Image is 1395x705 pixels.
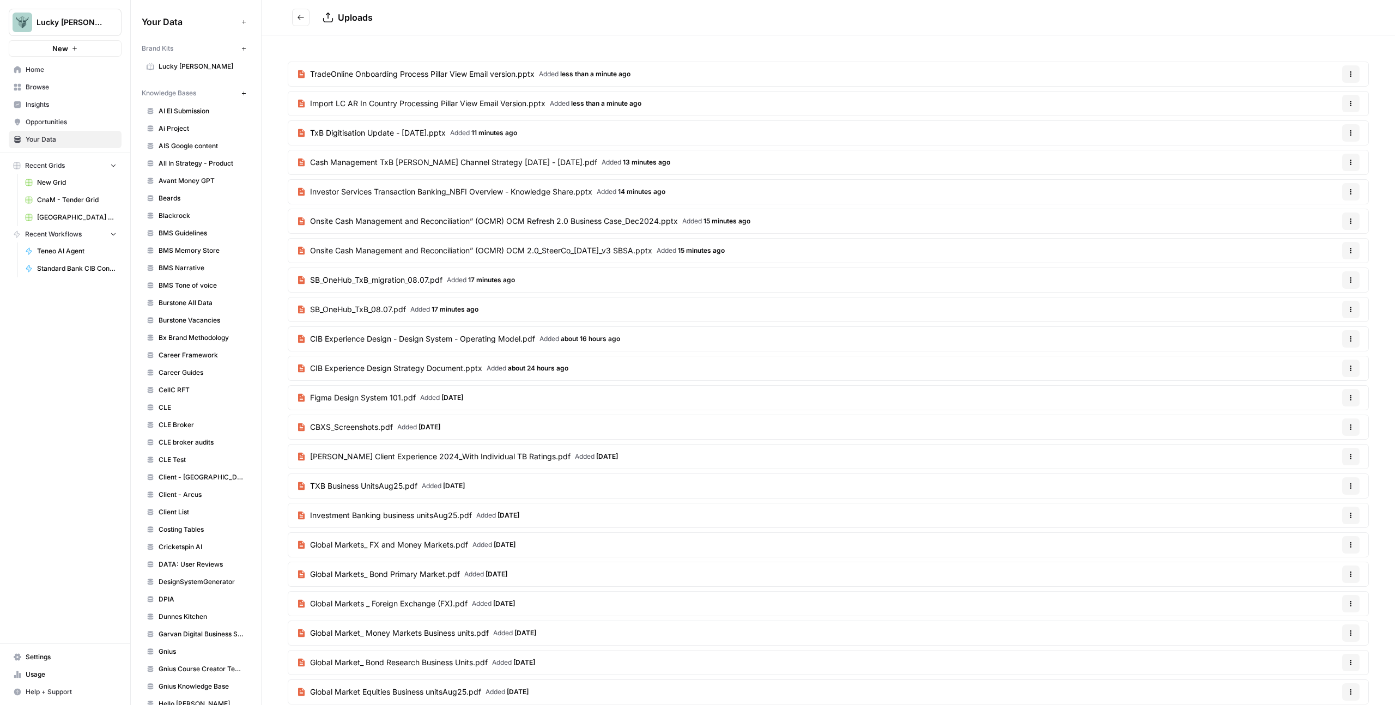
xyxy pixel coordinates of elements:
span: 17 minutes ago [432,305,478,313]
span: TradeOnline Onboarding Process Pillar View Email version.pptx [310,69,535,80]
span: Added [472,599,515,609]
span: Onsite Cash Management and Reconciliation” (OCMR) OCM Refresh 2.0 Business Case_Dec2024.pptx [310,216,678,227]
a: Cash Management TxB [PERSON_NAME] Channel Strategy [DATE] - [DATE].pdfAdded 13 minutes ago [288,150,679,174]
span: Added [422,481,465,491]
a: Avant Money GPT [142,172,250,190]
span: [DATE] [443,482,465,490]
a: [GEOGRAPHIC_DATA] Tender - Stories [20,209,122,226]
span: Lucky [PERSON_NAME] [37,17,102,28]
span: Added [550,99,641,108]
span: [DATE] [418,423,440,431]
a: Global Markets_ FX and Money Markets.pdfAdded [DATE] [288,533,524,557]
span: Client - Arcus [159,490,245,500]
a: CBXS_Screenshots.pdfAdded [DATE] [288,415,449,439]
a: DATA: User Reviews [142,556,250,573]
span: Insights [26,100,117,110]
span: Burstone Vacancies [159,315,245,325]
span: 15 minutes ago [678,246,725,254]
span: DesignSystemGenerator [159,577,245,587]
a: CellC RFT [142,381,250,399]
span: AIS Google content [159,141,245,151]
span: Added [493,628,536,638]
span: Gnius [159,647,245,657]
span: [DATE] [441,393,463,402]
span: Usage [26,670,117,679]
a: [PERSON_NAME] Client Experience 2024_With Individual TB Ratings.pdfAdded [DATE] [288,445,627,469]
span: Global Market Equities Business unitsAug25.pdf [310,686,481,697]
a: Cricketspin AI [142,538,250,556]
span: [GEOGRAPHIC_DATA] Tender - Stories [37,212,117,222]
button: Workspace: Lucky Beard [9,9,122,36]
span: Help + Support [26,687,117,697]
a: Browse [9,78,122,96]
span: Career Framework [159,350,245,360]
span: CLE broker audits [159,437,245,447]
a: SB_OneHub_TxB_08.07.pdfAdded 17 minutes ago [288,297,487,321]
span: [DATE] [596,452,618,460]
span: Added [464,569,507,579]
a: Teneo AI Agent [20,242,122,260]
span: about 24 hours ago [508,364,568,372]
span: New Grid [37,178,117,187]
a: Client List [142,503,250,521]
a: TxB Digitisation Update - [DATE].pptxAdded 11 minutes ago [288,121,526,145]
span: less than a minute ago [571,99,641,107]
span: 17 minutes ago [468,276,515,284]
a: Lucky [PERSON_NAME] [142,58,250,75]
span: [DATE] [514,629,536,637]
a: New Grid [20,174,122,191]
span: Added [476,510,519,520]
span: [DATE] [494,540,515,549]
span: Added [597,187,665,197]
span: Added [420,393,463,403]
a: TradeOnline Onboarding Process Pillar View Email version.pptxAdded less than a minute ago [288,62,639,86]
span: BMS Narrative [159,263,245,273]
a: Standard Bank CIB Connected Experiences [20,260,122,277]
a: Client - Arcus [142,486,250,503]
a: Ai Project [142,120,250,137]
span: Added [575,452,618,461]
span: Your Data [26,135,117,144]
span: Settings [26,652,117,662]
span: [DATE] [498,511,519,519]
span: Bx Brand Methodology [159,333,245,343]
span: Recent Grids [25,161,65,171]
a: DesignSystemGenerator [142,573,250,591]
span: Added [397,422,440,432]
a: Blackrock [142,207,250,224]
span: Client - [GEOGRAPHIC_DATA] [159,472,245,482]
span: Added [539,334,620,344]
span: CLE [159,403,245,412]
img: Lucky Beard Logo [13,13,32,32]
span: SB_OneHub_TxB_08.07.pdf [310,304,406,315]
span: CBXS_Screenshots.pdf [310,422,393,433]
span: Your Data [142,15,237,28]
span: New [52,43,68,54]
span: Knowledge Bases [142,88,196,98]
a: CLE [142,399,250,416]
span: Added [602,157,670,167]
span: Costing Tables [159,525,245,534]
span: Import LC AR In Country Processing Pillar View Email Version.pptx [310,98,545,109]
span: CellC RFT [159,385,245,395]
span: Investment Banking business unitsAug25.pdf [310,510,472,521]
span: Global Market_ Bond Research Business Units.pdf [310,657,488,668]
span: Global Market_ Money Markets Business units.pdf [310,628,489,639]
span: Gnius Knowledge Base [159,682,245,691]
a: BMS Memory Store [142,242,250,259]
span: Uploads [338,12,373,23]
a: Beards [142,190,250,207]
span: TxB Digitisation Update - [DATE].pptx [310,127,446,138]
span: Dunnes Kitchen [159,612,245,622]
a: DPIA [142,591,250,608]
span: Opportunities [26,117,117,127]
a: Onsite Cash Management and Reconciliation” (OCMR) OCM Refresh 2.0 Business Case_Dec2024.pptxAdded... [288,209,759,233]
span: [DATE] [513,658,535,666]
span: Added [450,128,517,138]
a: Your Data [9,131,122,148]
a: Investment Banking business unitsAug25.pdfAdded [DATE] [288,503,528,527]
a: CIB Experience Design Strategy Document.pptxAdded about 24 hours ago [288,356,577,380]
a: Burstone Vacancies [142,312,250,329]
a: Opportunities [9,113,122,131]
span: BMS Tone of voice [159,281,245,290]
